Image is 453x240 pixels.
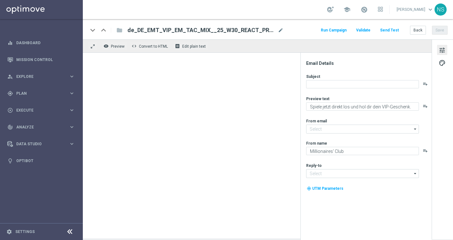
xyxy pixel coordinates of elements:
i: keyboard_arrow_right [69,124,75,130]
div: Analyze [7,124,69,130]
i: settings [6,229,12,235]
div: Explore [7,74,69,79]
button: remove_red_eye Preview [102,42,127,50]
button: person_search Explore keyboard_arrow_right [7,74,75,79]
button: Save [432,26,448,35]
button: play_circle_outline Execute keyboard_arrow_right [7,108,75,113]
button: Back [410,26,426,35]
button: code Convert to HTML [130,42,171,50]
a: Mission Control [16,51,75,68]
span: code [132,44,137,49]
span: Data Studio [16,142,69,146]
span: school [343,6,350,13]
button: lightbulb Optibot [7,158,75,163]
i: person_search [7,74,13,79]
label: From email [306,119,327,124]
label: Reply-to [306,163,322,168]
span: palette [439,59,446,67]
span: Preview [111,44,125,49]
i: track_changes [7,124,13,130]
span: Plan [16,92,69,95]
button: equalizer Dashboard [7,40,75,45]
button: tune [437,45,447,55]
i: keyboard_arrow_right [69,141,75,147]
span: Edit plain text [182,44,206,49]
i: equalizer [7,40,13,46]
button: Run Campaign [320,26,348,35]
label: Preview text [306,96,329,101]
i: keyboard_arrow_right [69,73,75,79]
i: play_circle_outline [7,107,13,113]
div: Data Studio [7,141,69,147]
button: receipt Edit plain text [173,42,209,50]
span: mode_edit [278,27,284,33]
button: palette [437,58,447,68]
button: playlist_add [423,104,428,109]
i: keyboard_arrow_right [69,90,75,96]
span: tune [439,46,446,54]
button: my_location UTM Parameters [306,185,344,192]
a: [PERSON_NAME]keyboard_arrow_down [396,5,435,14]
div: Mission Control [7,51,75,68]
span: Explore [16,75,69,79]
a: Optibot [16,152,75,169]
i: arrow_drop_down [412,169,419,178]
input: Select [306,169,419,178]
button: Send Test [379,26,400,35]
span: Analyze [16,125,69,129]
label: From name [306,141,327,146]
div: Dashboard [7,34,75,51]
button: playlist_add [423,148,428,153]
a: Dashboard [16,34,75,51]
i: arrow_drop_down [412,125,419,133]
i: keyboard_arrow_right [69,107,75,113]
button: Mission Control [7,57,75,62]
label: Subject [306,74,320,79]
span: Validate [356,28,370,32]
input: Select [306,125,419,134]
button: playlist_add [423,81,428,86]
div: Plan [7,91,69,96]
i: my_location [307,186,311,191]
i: gps_fixed [7,91,13,96]
i: receipt [175,44,180,49]
span: Convert to HTML [139,44,168,49]
span: keyboard_arrow_down [427,6,434,13]
div: Optibot [7,152,75,169]
a: Settings [15,230,35,234]
i: lightbulb [7,158,13,164]
button: gps_fixed Plan keyboard_arrow_right [7,91,75,96]
button: track_changes Analyze keyboard_arrow_right [7,125,75,130]
i: remove_red_eye [104,44,109,49]
span: de_DE_EMT_VIP_EM_TAC_MIX__25_W30_REACT_PROMO2_SLOTS_250723 [127,26,275,34]
div: Execute [7,107,69,113]
span: UTM Parameters [312,186,343,191]
div: Email Details [306,60,431,66]
button: Validate [355,26,371,35]
span: Execute [16,108,69,112]
div: NS [435,3,447,16]
button: Data Studio keyboard_arrow_right [7,141,75,147]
